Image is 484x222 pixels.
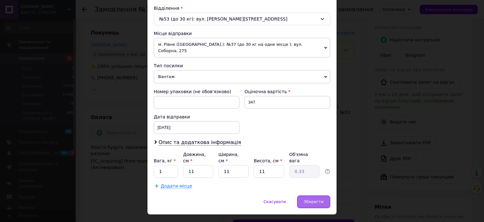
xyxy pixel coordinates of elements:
[154,13,330,25] div: №53 (до 30 кг): вул. [PERSON_NAME][STREET_ADDRESS]
[254,158,282,163] label: Висота, см
[154,114,239,120] div: Дата відправки
[154,88,239,95] div: Номер упаковки (не обов'язково)
[154,5,330,11] div: Відділення
[218,152,239,163] label: Ширина, см
[161,183,192,189] span: Додати місце
[154,38,330,57] span: м. Рівне ([GEOGRAPHIC_DATA].): №37 (до 30 кг на одне місце ): вул. Соборна, 275
[304,199,324,204] span: Зберегти
[183,152,206,163] label: Довжина, см
[154,70,330,83] span: Вантаж
[289,151,320,164] div: Об'ємна вага
[154,63,183,68] span: Тип посилки
[158,139,241,146] span: Опис та додаткова інформація
[245,88,330,95] div: Оціночна вартість
[263,199,286,204] span: Скасувати
[154,31,192,36] span: Місце відправки
[154,158,176,163] label: Вага, кг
